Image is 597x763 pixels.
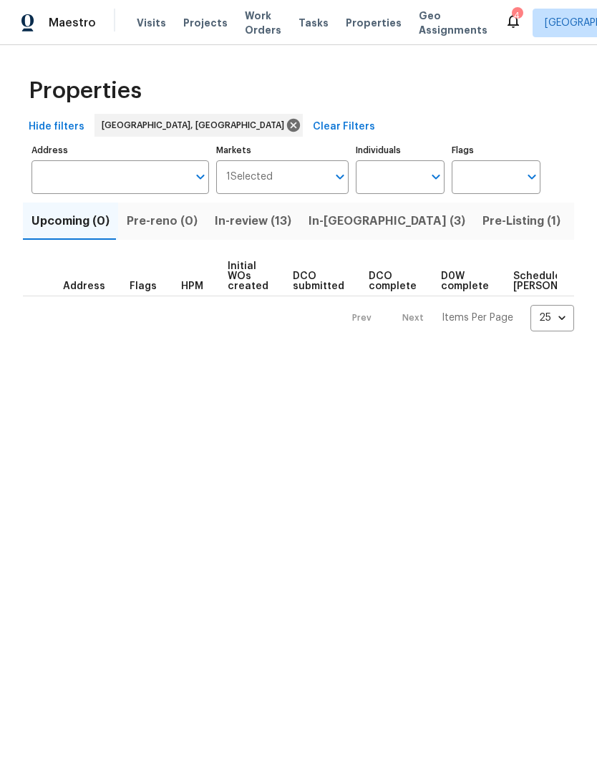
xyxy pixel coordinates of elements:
[313,118,375,136] span: Clear Filters
[513,271,594,291] span: Scheduled [PERSON_NAME]
[226,171,273,183] span: 1 Selected
[452,146,540,155] label: Flags
[298,18,329,28] span: Tasks
[137,16,166,30] span: Visits
[339,305,574,331] nav: Pagination Navigation
[442,311,513,325] p: Items Per Page
[530,299,574,336] div: 25
[307,114,381,140] button: Clear Filters
[130,281,157,291] span: Flags
[31,211,110,231] span: Upcoming (0)
[63,281,105,291] span: Address
[245,9,281,37] span: Work Orders
[356,146,445,155] label: Individuals
[94,114,303,137] div: [GEOGRAPHIC_DATA], [GEOGRAPHIC_DATA]
[309,211,465,231] span: In-[GEOGRAPHIC_DATA] (3)
[512,9,522,23] div: 4
[23,114,90,140] button: Hide filters
[190,167,210,187] button: Open
[102,118,290,132] span: [GEOGRAPHIC_DATA], [GEOGRAPHIC_DATA]
[419,9,487,37] span: Geo Assignments
[29,118,84,136] span: Hide filters
[426,167,446,187] button: Open
[441,271,489,291] span: D0W complete
[216,146,349,155] label: Markets
[228,261,268,291] span: Initial WOs created
[346,16,402,30] span: Properties
[127,211,198,231] span: Pre-reno (0)
[330,167,350,187] button: Open
[522,167,542,187] button: Open
[31,146,209,155] label: Address
[369,271,417,291] span: DCO complete
[29,84,142,98] span: Properties
[49,16,96,30] span: Maestro
[293,271,344,291] span: DCO submitted
[181,281,203,291] span: HPM
[482,211,560,231] span: Pre-Listing (1)
[215,211,291,231] span: In-review (13)
[183,16,228,30] span: Projects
